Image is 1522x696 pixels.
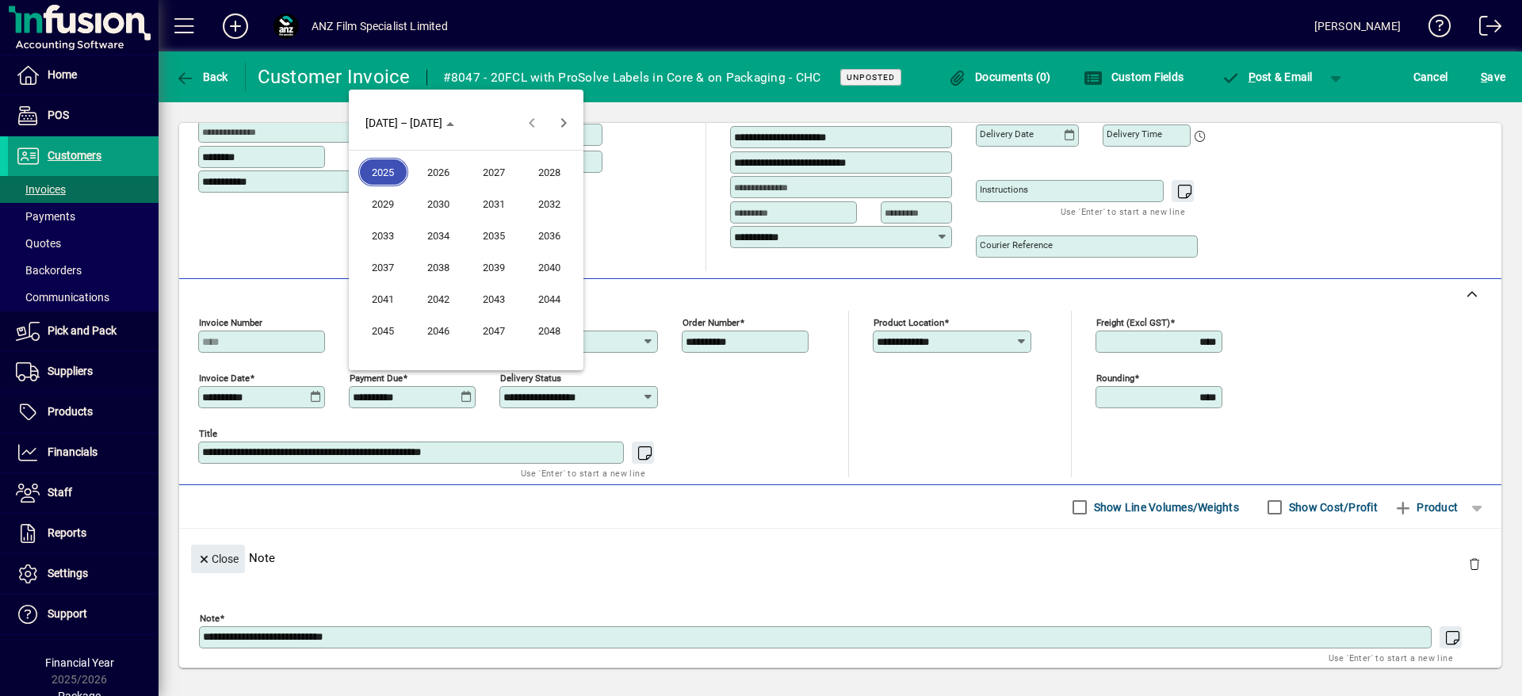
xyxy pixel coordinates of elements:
button: 2034 [411,220,466,251]
span: 2030 [414,189,464,218]
button: 2039 [466,251,522,283]
button: 2028 [522,156,577,188]
button: 2029 [355,188,411,220]
span: 2039 [469,253,519,281]
span: 2038 [414,253,464,281]
button: 2036 [522,220,577,251]
span: 2031 [469,189,519,218]
span: 2027 [469,158,519,186]
span: 2034 [414,221,464,250]
button: Next 24 years [548,107,579,139]
span: 2046 [414,316,464,345]
span: 2048 [525,316,575,345]
button: 2033 [355,220,411,251]
span: 2033 [358,221,408,250]
span: 2045 [358,316,408,345]
span: 2047 [469,316,519,345]
span: 2037 [358,253,408,281]
span: [DATE] – [DATE] [365,117,442,129]
span: 2032 [525,189,575,218]
button: 2035 [466,220,522,251]
span: 2043 [469,285,519,313]
button: 2040 [522,251,577,283]
button: 2048 [522,315,577,346]
button: 2031 [466,188,522,220]
span: 2042 [414,285,464,313]
span: 2035 [469,221,519,250]
button: 2046 [411,315,466,346]
span: 2026 [414,158,464,186]
button: 2025 [355,156,411,188]
button: 2032 [522,188,577,220]
span: 2041 [358,285,408,313]
span: 2028 [525,158,575,186]
button: 2047 [466,315,522,346]
span: 2044 [525,285,575,313]
span: 2029 [358,189,408,218]
button: 2026 [411,156,466,188]
button: 2043 [466,283,522,315]
span: 2025 [358,158,408,186]
button: 2037 [355,251,411,283]
button: 2042 [411,283,466,315]
span: 2040 [525,253,575,281]
button: 2045 [355,315,411,346]
button: 2030 [411,188,466,220]
span: 2036 [525,221,575,250]
button: 2044 [522,283,577,315]
button: 2038 [411,251,466,283]
button: 2027 [466,156,522,188]
button: 2041 [355,283,411,315]
button: Choose date [359,109,461,137]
